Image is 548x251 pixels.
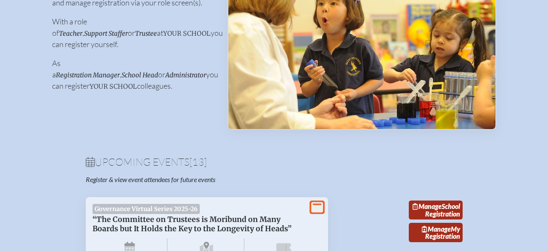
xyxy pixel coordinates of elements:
span: your school [163,29,211,37]
span: “The Committee on Trustees is Moribund on Many Boards but It Holds the Key to the Longevity of He... [93,215,291,233]
span: Manage [413,202,442,210]
span: Support Staffer [84,29,128,37]
span: School Head [122,71,158,79]
span: Trustee [135,29,157,37]
span: Teacher [59,29,82,37]
span: Administrator [165,71,206,79]
a: ManageMy Registration [409,223,463,242]
h1: Upcoming Events [86,157,463,167]
span: [13] [189,156,207,168]
p: Register & view event attendees for future events [86,175,308,184]
a: ManageSchool Registration [409,201,463,220]
span: Governance Virtual Series 2025-26 [93,204,200,214]
p: As a , or you can register colleagues. [52,58,214,92]
p: With a role of , or at you can register yourself. [52,16,214,50]
span: Registration Manager [56,71,120,79]
span: your school [90,82,137,90]
span: Manage [422,225,451,233]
